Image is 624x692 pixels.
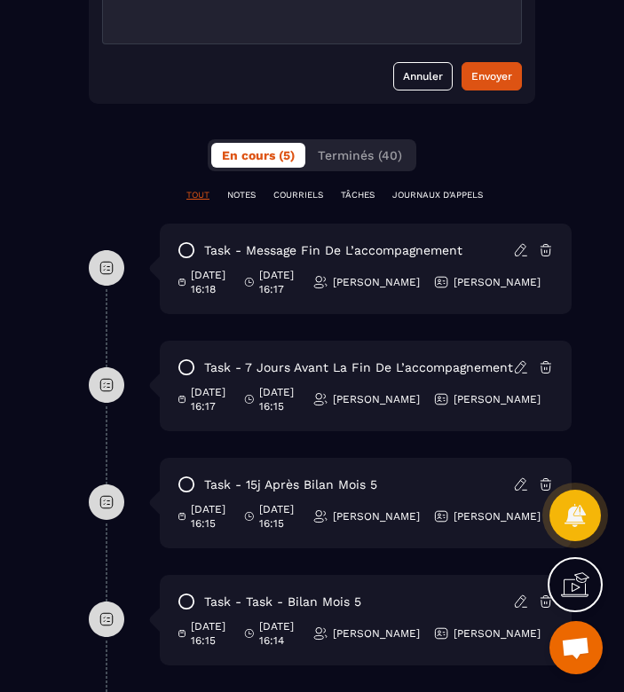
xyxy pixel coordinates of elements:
p: task - task - Bilan mois 5 [204,594,361,610]
p: JOURNAUX D'APPELS [392,189,483,201]
p: [DATE] 16:17 [259,268,299,296]
span: Terminés (40) [318,148,402,162]
p: TÂCHES [341,189,375,201]
p: [DATE] 16:14 [259,619,299,648]
p: task - 15j après bilan mois 5 [204,476,377,493]
button: En cours (5) [211,143,305,168]
p: task - Message fin de l’accompagnement [204,242,462,259]
button: Terminés (40) [307,143,413,168]
p: [DATE] 16:15 [191,502,231,531]
p: [PERSON_NAME] [454,392,541,406]
p: COURRIELS [273,189,323,201]
p: [PERSON_NAME] [333,392,420,406]
p: [DATE] 16:15 [259,502,299,531]
p: [PERSON_NAME] [454,275,541,289]
p: [DATE] 16:15 [191,619,231,648]
p: [PERSON_NAME] [333,509,420,523]
p: task - 7 jours avant la fin de l’accompagnement [204,359,513,376]
a: Ouvrir le chat [549,621,603,674]
p: [PERSON_NAME] [333,626,420,641]
p: [PERSON_NAME] [454,509,541,523]
p: [DATE] 16:15 [259,385,299,413]
p: [DATE] 16:18 [191,268,231,296]
span: En cours (5) [222,148,295,162]
p: NOTES [227,189,256,201]
p: [PERSON_NAME] [454,626,541,641]
p: [PERSON_NAME] [333,275,420,289]
p: TOUT [186,189,209,201]
p: [DATE] 16:17 [191,385,231,413]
